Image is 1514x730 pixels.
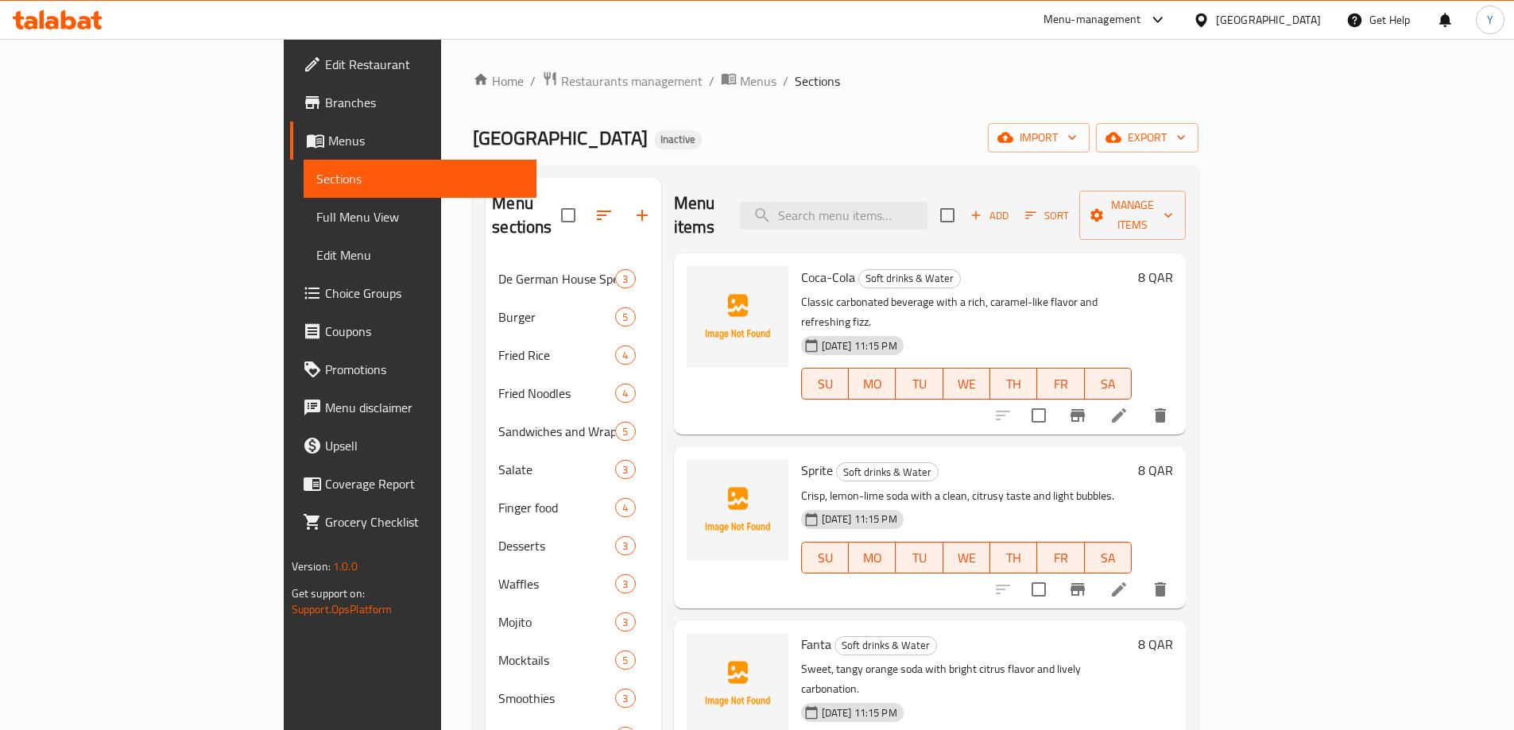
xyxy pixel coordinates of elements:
button: Add section [623,196,661,234]
a: Support.OpsPlatform [292,599,393,620]
a: Edit menu item [1109,580,1129,599]
input: search [740,202,927,230]
span: 5 [616,653,634,668]
a: Menus [290,122,536,160]
button: FR [1037,368,1084,400]
button: SA [1085,542,1132,574]
span: Grocery Checklist [325,512,524,531]
span: Fried Rice [498,346,615,365]
button: TU [896,542,943,574]
span: Sections [795,71,840,91]
span: Sort sections [585,196,623,234]
div: items [615,307,635,326]
span: Menu disclaimer [325,398,524,417]
button: WE [943,542,990,574]
span: Select section [931,199,964,232]
span: MO [855,373,889,396]
nav: breadcrumb [473,71,1198,91]
span: 3 [616,577,634,592]
a: Menu disclaimer [290,388,536,427]
h6: 8 QAR [1138,633,1173,655]
span: export [1109,128,1186,148]
span: 4 [616,500,634,516]
span: Mojito [498,612,615,632]
span: Select all sections [552,199,585,232]
span: Fried Noodles [498,384,615,403]
span: Edit Menu [316,245,524,265]
span: [GEOGRAPHIC_DATA] [473,120,648,156]
span: WE [950,373,984,396]
span: Coca-Cola [801,265,855,289]
button: MO [849,368,896,400]
div: items [615,574,635,593]
span: Select to update [1022,399,1055,432]
span: Full Menu View [316,207,524,226]
div: Fried Noodles4 [486,374,660,412]
a: Sections [304,160,536,198]
div: items [615,498,635,517]
button: Add [964,203,1015,228]
span: [DATE] 11:15 PM [815,705,904,720]
div: Mojito3 [486,603,660,641]
div: Smoothies3 [486,679,660,717]
span: 3 [616,691,634,706]
span: Add [968,207,1011,225]
a: Restaurants management [542,71,703,91]
h6: 8 QAR [1138,266,1173,288]
span: Waffles [498,574,615,593]
div: Waffles3 [486,565,660,603]
span: SU [808,547,842,570]
div: items [615,689,635,708]
button: WE [943,368,990,400]
div: items [615,346,635,365]
span: 5 [616,424,634,439]
span: SU [808,373,842,396]
h2: Menu items [674,191,722,239]
span: [DATE] 11:15 PM [815,512,904,527]
span: Inactive [654,133,702,146]
span: Restaurants management [561,71,703,91]
li: / [783,71,788,91]
span: Mocktails [498,651,615,670]
button: delete [1141,570,1179,608]
span: SA [1091,547,1125,570]
a: Menus [721,71,776,91]
span: Burger [498,307,615,326]
span: Upsell [325,436,524,455]
a: Edit Menu [304,236,536,274]
img: Sprite [687,459,788,561]
div: Inactive [654,130,702,149]
div: [GEOGRAPHIC_DATA] [1216,11,1321,29]
button: MO [849,542,896,574]
span: Manage items [1092,195,1173,235]
span: Version: [292,556,331,577]
span: Add item [964,203,1015,228]
button: FR [1037,542,1084,574]
div: items [615,612,635,632]
span: 3 [616,539,634,554]
a: Upsell [290,427,536,465]
span: Coverage Report [325,474,524,493]
div: Mocktails5 [486,641,660,679]
p: Crisp, lemon-lime soda with a clean, citrusy taste and light bubbles. [801,486,1133,506]
span: 4 [616,386,634,401]
span: Menus [328,131,524,150]
div: Desserts3 [486,527,660,565]
div: items [615,536,635,555]
a: Coverage Report [290,465,536,503]
div: Menu-management [1044,10,1141,29]
div: items [615,269,635,288]
span: FR [1044,373,1078,396]
span: Select to update [1022,573,1055,606]
span: Branches [325,93,524,112]
a: Edit Restaurant [290,45,536,83]
div: Burger5 [486,298,660,336]
a: Choice Groups [290,274,536,312]
button: Branch-specific-item [1059,396,1097,435]
span: Promotions [325,360,524,379]
span: Sandwiches and Wraps [498,422,615,441]
span: Soft drinks & Water [859,269,960,288]
img: Coca-Cola [687,266,788,368]
div: Finger food4 [486,489,660,527]
div: Soft drinks & Water [834,636,937,655]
